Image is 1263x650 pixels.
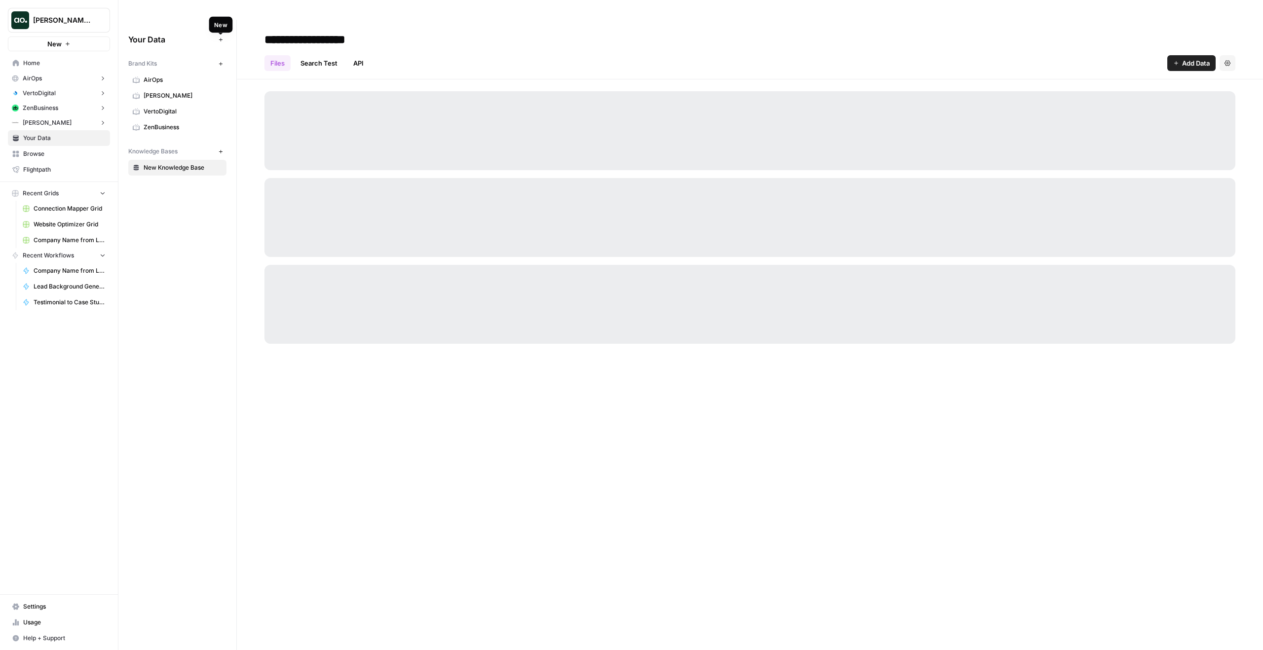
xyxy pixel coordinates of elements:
button: ZenBusiness [8,101,110,115]
a: API [347,55,370,71]
button: Workspace: Mike Kenler's Workspace [8,8,110,33]
a: VertoDigital [128,104,226,119]
span: Recent Grids [23,189,59,198]
span: Connection Mapper Grid [34,204,106,213]
span: Settings [23,602,106,611]
a: [PERSON_NAME] [128,88,226,104]
button: Recent Grids [8,186,110,201]
span: [PERSON_NAME] [23,118,72,127]
a: ZenBusiness [128,119,226,135]
img: Mike Kenler's Workspace Logo [11,11,29,29]
a: Browse [8,146,110,162]
a: Search Test [295,55,343,71]
span: Brand Kits [128,59,157,68]
a: AirOps [128,72,226,88]
span: Browse [23,149,106,158]
span: ZenBusiness [144,123,222,132]
button: VertoDigital [8,86,110,101]
span: Your Data [23,134,106,143]
span: AirOps [144,75,222,84]
span: Testimonial to Case Study [34,298,106,307]
span: Help + Support [23,634,106,643]
a: Testimonial to Case Study [18,294,110,310]
span: Flightpath [23,165,106,174]
span: Recent Workflows [23,251,74,260]
button: AirOps [8,71,110,86]
span: VertoDigital [23,89,56,98]
span: Home [23,59,106,68]
span: Your Data [128,34,215,45]
span: AirOps [23,74,42,83]
img: bg32f1yo9qfeicvocyih2p4fbc7l [12,119,19,126]
span: ZenBusiness [23,104,58,112]
a: Settings [8,599,110,614]
span: Website Optimizer Grid [34,220,106,229]
span: Company Name from Logo [34,266,106,275]
a: Flightpath [8,162,110,178]
button: Help + Support [8,630,110,646]
img: 05m09w22jc6cxach36uo5q7oe4kr [12,105,19,111]
span: Add Data [1182,58,1210,68]
a: Lead Background Generator [18,279,110,294]
a: New Knowledge Base [128,160,226,176]
span: New Knowledge Base [144,163,222,172]
span: Knowledge Bases [128,147,178,156]
span: [PERSON_NAME] [144,91,222,100]
span: New [47,39,62,49]
span: Lead Background Generator [34,282,106,291]
a: Files [264,55,291,71]
a: Website Optimizer Grid [18,217,110,232]
button: [PERSON_NAME] [8,115,110,130]
a: Home [8,55,110,71]
button: Add Data [1167,55,1216,71]
button: Recent Workflows [8,248,110,263]
button: New [8,36,110,51]
a: Usage [8,614,110,630]
a: Company Name from Logo Grid [18,232,110,248]
span: Usage [23,618,106,627]
img: uzx88xt6rub1d2sw5kc9lt63ieup [12,90,19,97]
a: Your Data [8,130,110,146]
a: Connection Mapper Grid [18,201,110,217]
a: Company Name from Logo [18,263,110,279]
span: [PERSON_NAME] Workspace [33,15,93,25]
span: VertoDigital [144,107,222,116]
span: Company Name from Logo Grid [34,236,106,245]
